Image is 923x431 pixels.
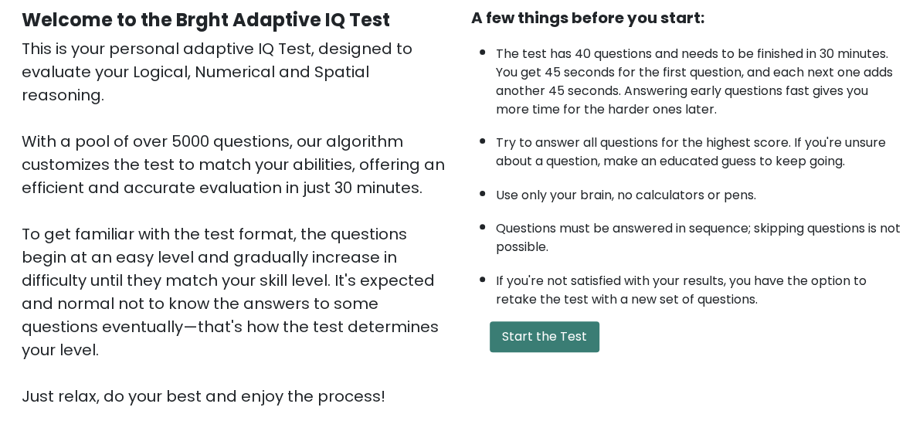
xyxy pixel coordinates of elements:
div: This is your personal adaptive IQ Test, designed to evaluate your Logical, Numerical and Spatial ... [22,37,453,408]
li: The test has 40 questions and needs to be finished in 30 minutes. You get 45 seconds for the firs... [496,37,902,119]
li: If you're not satisfied with your results, you have the option to retake the test with a new set ... [496,264,902,309]
button: Start the Test [490,321,599,352]
li: Use only your brain, no calculators or pens. [496,178,902,205]
div: A few things before you start: [471,6,902,29]
li: Questions must be answered in sequence; skipping questions is not possible. [496,212,902,256]
li: Try to answer all questions for the highest score. If you're unsure about a question, make an edu... [496,126,902,171]
b: Welcome to the Brght Adaptive IQ Test [22,7,390,32]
